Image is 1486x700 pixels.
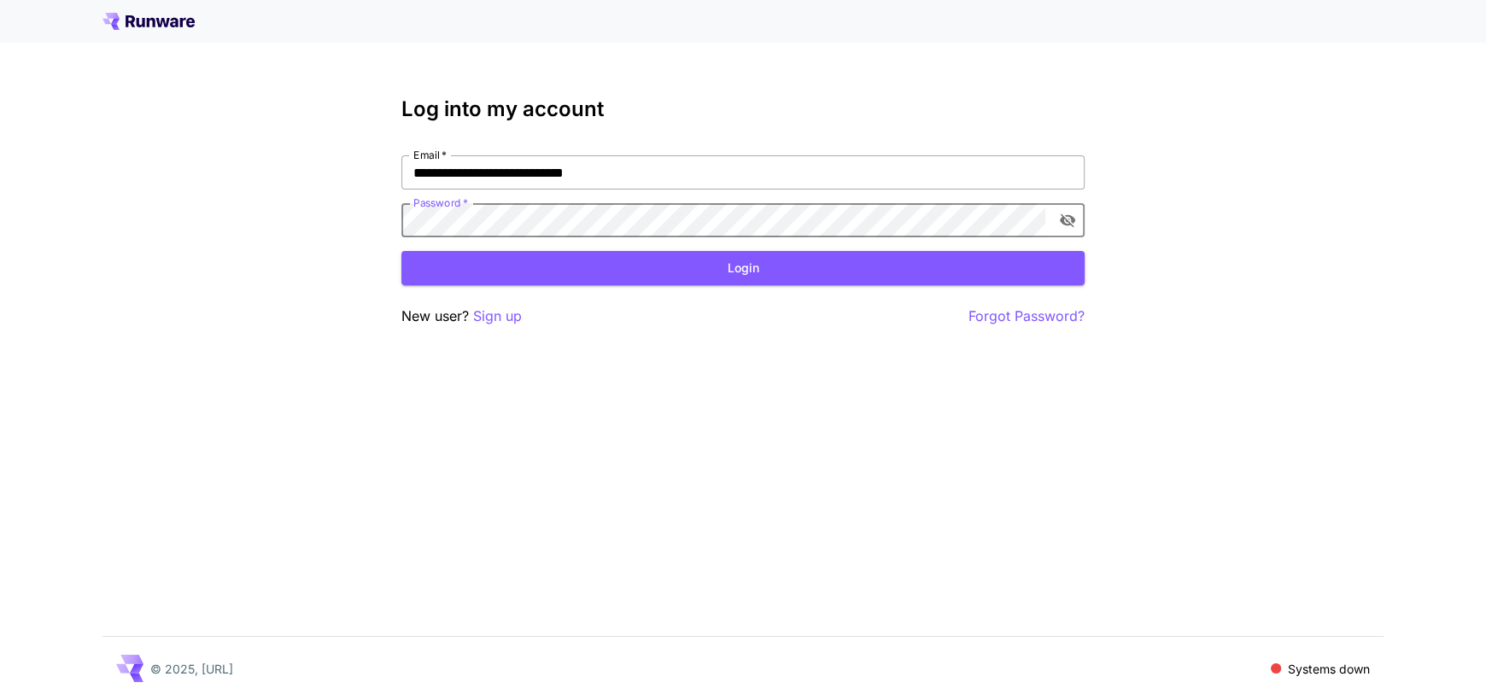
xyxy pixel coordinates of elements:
h3: Log into my account [401,97,1085,121]
p: Systems down [1288,660,1370,678]
label: Email [413,148,447,162]
button: Login [401,251,1085,286]
p: © 2025, [URL] [150,660,233,678]
button: Sign up [473,306,522,327]
button: Forgot Password? [968,306,1085,327]
button: toggle password visibility [1052,205,1083,236]
p: New user? [401,306,522,327]
label: Password [413,195,468,210]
